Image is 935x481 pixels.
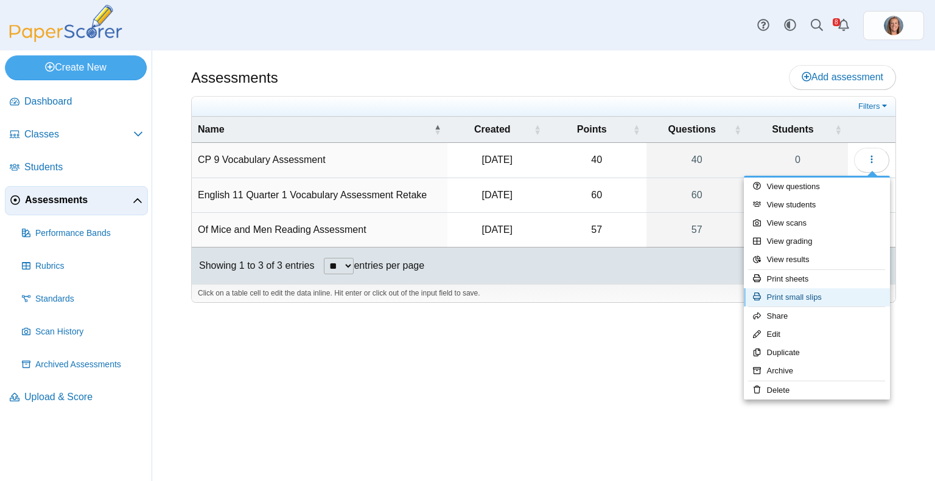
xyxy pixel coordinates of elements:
[646,178,748,212] a: 60
[17,317,148,347] a: Scan History
[5,383,148,412] a: Upload & Score
[35,260,143,272] span: Rubrics
[192,143,447,178] td: CP 9 Vocabulary Assessment
[855,100,892,112] a: Filters
[744,178,890,196] a: View questions
[553,123,631,136] span: Points
[633,123,640,136] span: Points : Activate to sort
[192,178,447,213] td: English 11 Quarter 1 Vocabulary Assessment Retake
[5,153,148,182] a: Students
[482,224,513,235] time: Sep 21, 2025 at 4:36 PM
[653,123,732,136] span: Questions
[434,123,441,136] span: Name : Activate to invert sorting
[744,307,890,325] a: Share
[5,55,147,80] a: Create New
[547,143,646,178] td: 40
[35,293,143,305] span: Standards
[734,123,741,136] span: Questions : Activate to sort
[744,325,890,344] a: Edit
[192,247,314,284] div: Showing 1 to 3 of 3 entries
[24,95,143,108] span: Dashboard
[547,178,646,213] td: 60
[17,285,148,314] a: Standards
[884,16,903,35] span: Samantha Sutphin - MRH Faculty
[192,213,447,247] td: Of Mice and Men Reading Assessment
[482,190,513,200] time: Sep 26, 2025 at 7:16 AM
[744,344,890,362] a: Duplicate
[5,5,127,42] img: PaperScorer
[744,214,890,232] a: View scans
[35,227,143,240] span: Performance Bands
[25,193,133,207] span: Assessments
[5,33,127,44] a: PaperScorer
[17,252,148,281] a: Rubrics
[646,143,748,177] a: 40
[744,232,890,251] a: View grading
[5,120,148,150] a: Classes
[830,12,857,39] a: Alerts
[24,390,143,404] span: Upload & Score
[191,67,278,88] h1: Assessments
[744,196,890,214] a: View students
[24,161,143,174] span: Students
[744,288,890,306] a: Print small slips
[482,154,513,165] time: Sep 25, 2025 at 11:53 AM
[744,362,890,380] a: Archive
[646,213,748,247] a: 57
[547,213,646,247] td: 57
[35,326,143,338] span: Scan History
[744,251,890,269] a: View results
[884,16,903,35] img: ps.WNEQT33M2D3P2Tkp
[5,88,148,117] a: Dashboard
[17,219,148,248] a: Performance Bands
[453,123,531,136] span: Created
[198,123,432,136] span: Name
[192,284,895,302] div: Click on a table cell to edit the data inline. Hit enter or click out of the input field to save.
[835,123,842,136] span: Students : Activate to sort
[534,123,541,136] span: Created : Activate to sort
[748,143,848,177] a: 0
[5,186,148,215] a: Assessments
[744,270,890,288] a: Print sheets
[17,350,148,379] a: Archived Assessments
[802,72,883,82] span: Add assessment
[744,381,890,400] a: Delete
[863,11,924,40] a: ps.WNEQT33M2D3P2Tkp
[789,65,896,89] a: Add assessment
[24,128,133,141] span: Classes
[754,123,832,136] span: Students
[354,260,424,271] label: entries per page
[35,359,143,371] span: Archived Assessments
